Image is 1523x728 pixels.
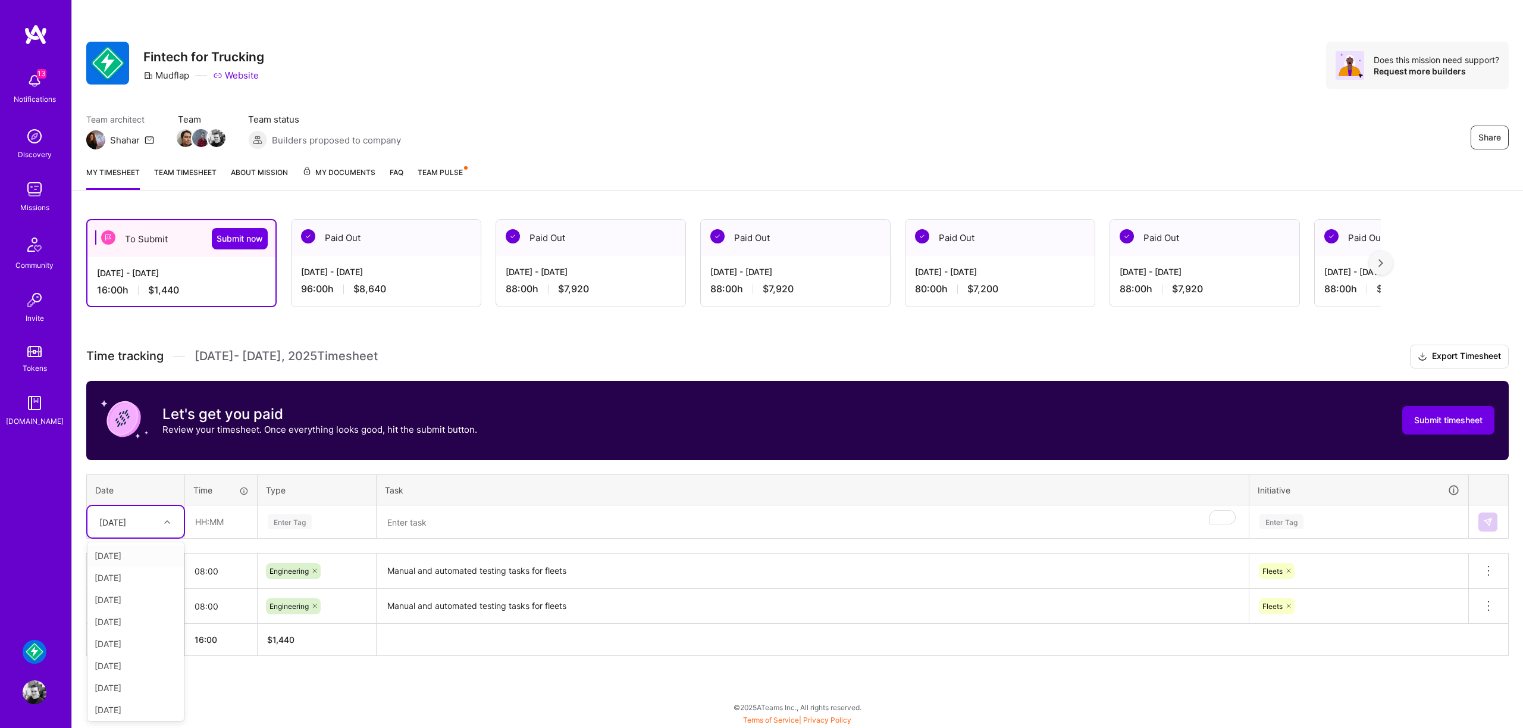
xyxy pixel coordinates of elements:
div: Notifications [14,93,56,105]
div: Tokens [23,362,47,374]
span: Fleets [1262,602,1283,611]
button: Export Timesheet [1410,345,1509,368]
a: FAQ [390,166,403,190]
th: Total [87,624,185,656]
span: [DATE] - [DATE] , 2025 Timesheet [195,349,378,364]
a: Team Member Avatar [209,128,224,148]
textarea: Manual and automated testing tasks for fleets [378,555,1248,588]
img: Team Member Avatar [192,129,210,147]
i: icon CompanyGray [143,71,153,80]
button: Submit timesheet [1402,406,1494,435]
img: discovery [23,124,46,148]
a: Team Member Avatar [178,128,193,148]
input: HH:MM [185,555,257,587]
span: Team Pulse [418,168,463,177]
img: bell [23,69,46,93]
a: My timesheet [86,166,140,190]
img: logo [24,24,48,45]
img: Avatar [1336,51,1364,80]
div: To Submit [87,220,275,257]
span: 13 [37,69,46,79]
span: Time tracking [86,349,164,364]
img: tokens [27,346,42,357]
span: $ 1,440 [267,635,294,645]
span: Submit timesheet [1414,414,1483,426]
img: Paid Out [710,229,725,243]
a: User Avatar [20,680,49,704]
div: [DATE] [87,611,184,633]
div: 88:00 h [1324,283,1494,295]
span: $1,440 [148,284,179,296]
div: [DATE] [87,699,184,721]
img: right [1378,259,1383,267]
div: Invite [26,312,44,324]
div: Paid Out [1110,220,1299,256]
img: Team Member Avatar [177,129,195,147]
a: Team Member Avatar [193,128,209,148]
div: Discovery [18,148,52,161]
img: Invite [23,288,46,312]
div: Initiative [1258,483,1460,497]
div: Does this mission need support? [1374,54,1499,65]
div: Paid Out [1315,220,1504,256]
div: 96:00 h [301,283,471,295]
img: Paid Out [1324,229,1339,243]
div: [DATE] - [DATE] [915,265,1085,278]
img: Paid Out [915,229,929,243]
div: [DOMAIN_NAME] [6,415,64,427]
div: Request more builders [1374,65,1499,77]
input: HH:MM [186,506,256,538]
div: [DATE] - [DATE] [710,265,880,278]
span: | [743,715,851,724]
img: Paid Out [506,229,520,243]
input: HH:MM [185,590,257,622]
a: Team timesheet [154,166,217,190]
div: 88:00 h [1120,283,1290,295]
div: Enter Tag [268,513,312,531]
img: coin [101,395,148,443]
i: icon Chevron [164,519,170,525]
span: $7,920 [1377,283,1408,295]
span: $7,920 [1172,283,1203,295]
div: [DATE] [99,515,126,528]
div: 88:00 h [710,283,880,295]
a: Privacy Policy [803,715,851,724]
span: Builders proposed to company [272,134,401,146]
div: [DATE] [87,677,184,699]
h3: Fintech for Trucking [143,49,264,64]
div: [DATE] - [DATE] [97,267,266,279]
th: Task [377,474,1249,505]
div: © 2025 ATeams Inc., All rights reserved. [71,692,1523,722]
th: Date [87,474,185,505]
span: Team [178,113,224,126]
span: $7,920 [763,283,794,295]
img: Community [20,230,49,259]
a: Terms of Service [743,715,799,724]
span: Team status [248,113,401,126]
div: [DATE] [87,655,184,677]
div: [DATE] [87,567,184,589]
div: Community [15,259,54,271]
div: 88:00 h [506,283,676,295]
span: Team architect [86,113,154,126]
textarea: Manual and automated testing tasks for fleets [378,590,1248,623]
a: My Documents [302,166,375,190]
span: Submit now [217,233,263,245]
img: Mudflap: Fintech for Trucking [23,640,46,664]
span: Fleets [1262,567,1283,576]
span: Engineering [269,602,309,611]
button: Submit now [212,228,268,249]
img: teamwork [23,177,46,201]
span: $7,920 [558,283,589,295]
th: Type [258,474,377,505]
div: [DATE] - [DATE] [301,265,471,278]
div: 80:00 h [915,283,1085,295]
button: Share [1471,126,1509,149]
a: Website [213,69,259,82]
img: Paid Out [1120,229,1134,243]
span: My Documents [302,166,375,179]
i: icon Download [1418,351,1427,363]
div: 16:00 h [97,284,266,296]
div: Paid Out [496,220,685,256]
img: Team Architect [86,130,105,149]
